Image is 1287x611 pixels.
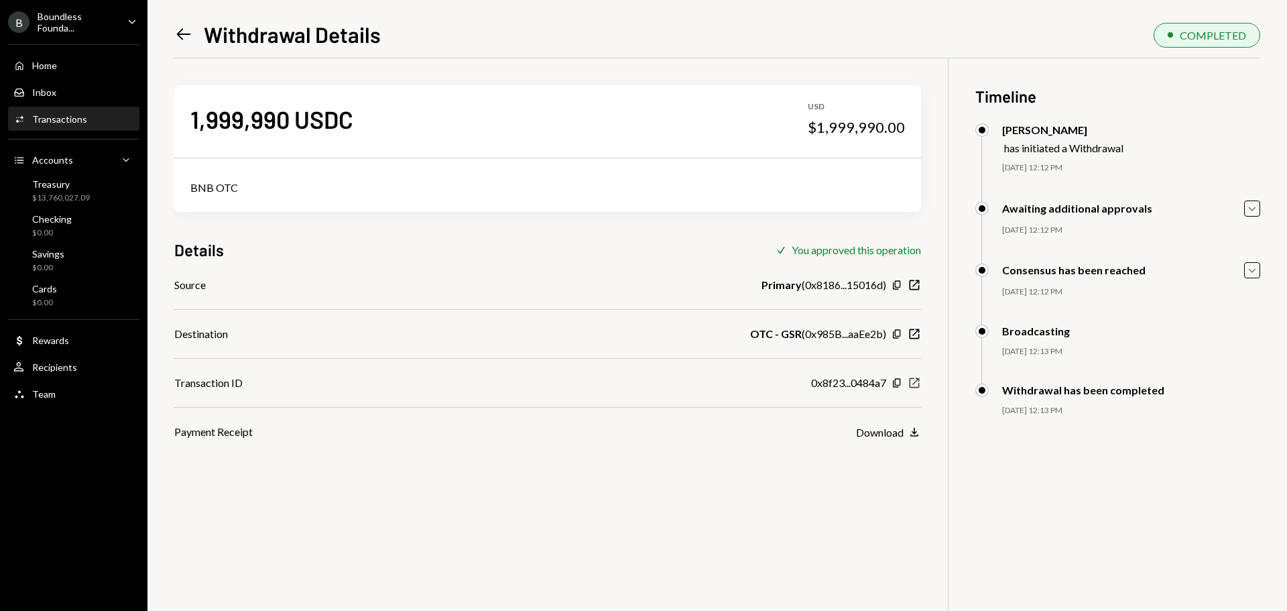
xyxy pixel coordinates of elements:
[32,362,77,373] div: Recipients
[1002,202,1152,215] div: Awaiting additional approvals
[1180,29,1246,42] div: COMPLETED
[808,118,905,137] div: $1,999,990.00
[1002,286,1260,298] div: [DATE] 12:12 PM
[1002,162,1260,174] div: [DATE] 12:12 PM
[1002,346,1260,357] div: [DATE] 12:13 PM
[32,213,72,225] div: Checking
[8,209,139,241] a: Checking$0.00
[761,277,886,293] div: ( 0x8186...15016d )
[8,279,139,311] a: Cards$0.00
[32,87,56,98] div: Inbox
[1002,325,1070,337] div: Broadcasting
[174,424,253,440] div: Payment Receipt
[8,174,139,207] a: Treasury$13,760,027.09
[174,326,228,342] div: Destination
[8,382,139,406] a: Team
[32,297,57,309] div: $0.00
[190,104,353,134] div: 1,999,990 USDC
[856,426,904,439] div: Download
[750,326,886,342] div: ( 0x985B...aaEe2b )
[8,244,139,276] a: Savings$0.00
[32,388,56,400] div: Team
[32,113,87,125] div: Transactions
[32,262,64,274] div: $0.00
[761,277,802,293] b: Primary
[32,192,90,204] div: $13,760,027.09
[174,375,243,391] div: Transaction ID
[32,178,90,190] div: Treasury
[8,355,139,379] a: Recipients
[8,107,139,131] a: Transactions
[792,243,921,256] div: You approved this operation
[32,283,57,294] div: Cards
[1002,405,1260,416] div: [DATE] 12:13 PM
[1004,142,1123,154] div: has initiated a Withdrawal
[204,21,381,48] h1: Withdrawal Details
[975,85,1260,107] h3: Timeline
[8,11,29,33] div: B
[750,326,802,342] b: OTC - GSR
[856,425,921,440] button: Download
[811,375,886,391] div: 0x8f23...0484a7
[32,335,69,346] div: Rewards
[32,248,64,260] div: Savings
[1002,384,1164,396] div: Withdrawal has been completed
[32,154,73,166] div: Accounts
[8,53,139,77] a: Home
[1002,264,1146,276] div: Consensus has been reached
[174,277,206,293] div: Source
[38,11,117,34] div: Boundless Founda...
[8,80,139,104] a: Inbox
[1002,123,1123,136] div: [PERSON_NAME]
[8,148,139,172] a: Accounts
[32,227,72,239] div: $0.00
[174,239,224,261] h3: Details
[808,101,905,113] div: USD
[8,328,139,352] a: Rewards
[190,180,905,196] div: BNB OTC
[1002,225,1260,236] div: [DATE] 12:12 PM
[32,60,57,71] div: Home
